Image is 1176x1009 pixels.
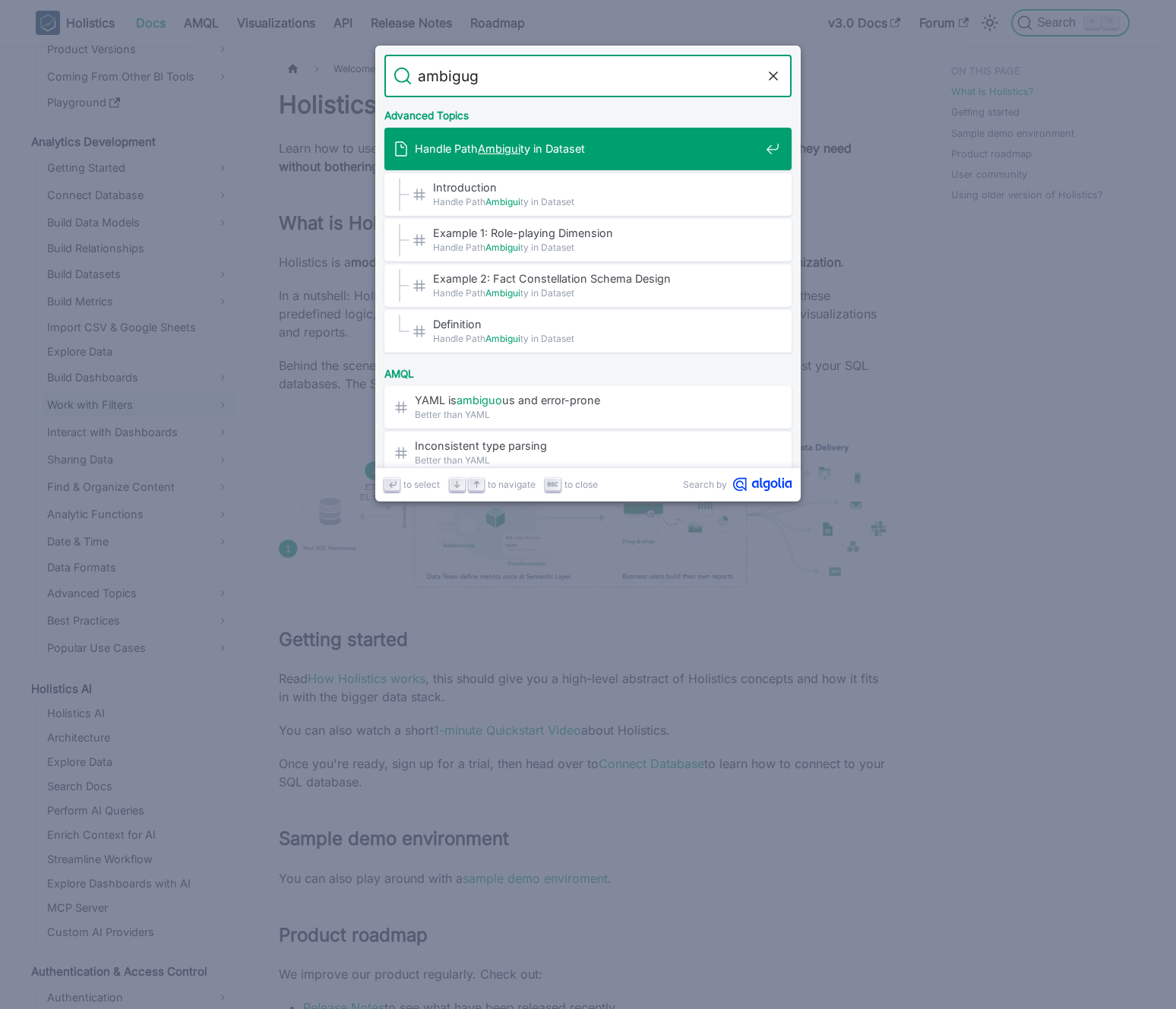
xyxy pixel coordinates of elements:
[485,333,520,344] mark: Ambigui
[683,477,792,492] a: Search byAlgolia
[381,97,795,128] div: Advanced Topics
[415,407,760,422] span: Better than YAML
[433,226,760,240] span: Example 1: Role-playing Dimension​
[384,432,792,474] a: Inconsistent type parsing​Better than YAML
[478,142,520,155] mark: Ambigui
[485,242,520,253] mark: Ambigui
[683,477,727,492] span: Search by
[384,264,792,307] a: Example 2: Fact Constellation Schema Design​Handle PathAmbiguity in Dataset
[433,240,760,255] span: Handle Path ty in Dataset
[381,356,795,386] div: AMQL
[457,394,502,406] mark: ambiguo
[384,219,792,261] a: Example 1: Role-playing Dimension​Handle PathAmbiguity in Dataset
[764,67,782,85] button: Clear the query
[387,479,398,490] svg: Enter key
[433,271,760,286] span: Example 2: Fact Constellation Schema Design​
[415,438,760,453] span: Inconsistent type parsing​
[433,195,760,209] span: Handle Path ty in Dataset
[547,479,558,490] svg: Escape key
[415,453,760,467] span: Better than YAML
[384,386,792,429] a: YAML isambiguous and error-prone​Better than YAML
[451,479,463,490] svg: Arrow down
[488,477,536,492] span: to navigate
[415,393,760,407] span: YAML is us and error-prone​
[384,173,792,216] a: Introduction​Handle PathAmbiguity in Dataset
[733,477,792,492] svg: Algolia
[564,477,598,492] span: to close
[384,310,792,353] a: Definition​Handle PathAmbiguity in Dataset
[403,477,440,492] span: to select
[433,180,760,195] span: Introduction​
[471,479,482,490] svg: Arrow up
[485,196,520,207] mark: Ambigui
[433,331,760,346] span: Handle Path ty in Dataset
[415,141,760,156] span: Handle Path ty in Dataset
[384,128,792,170] a: Handle PathAmbiguity in Dataset
[485,287,520,299] mark: Ambigui
[412,55,764,97] input: Search docs
[433,317,760,331] span: Definition​
[433,286,760,300] span: Handle Path ty in Dataset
